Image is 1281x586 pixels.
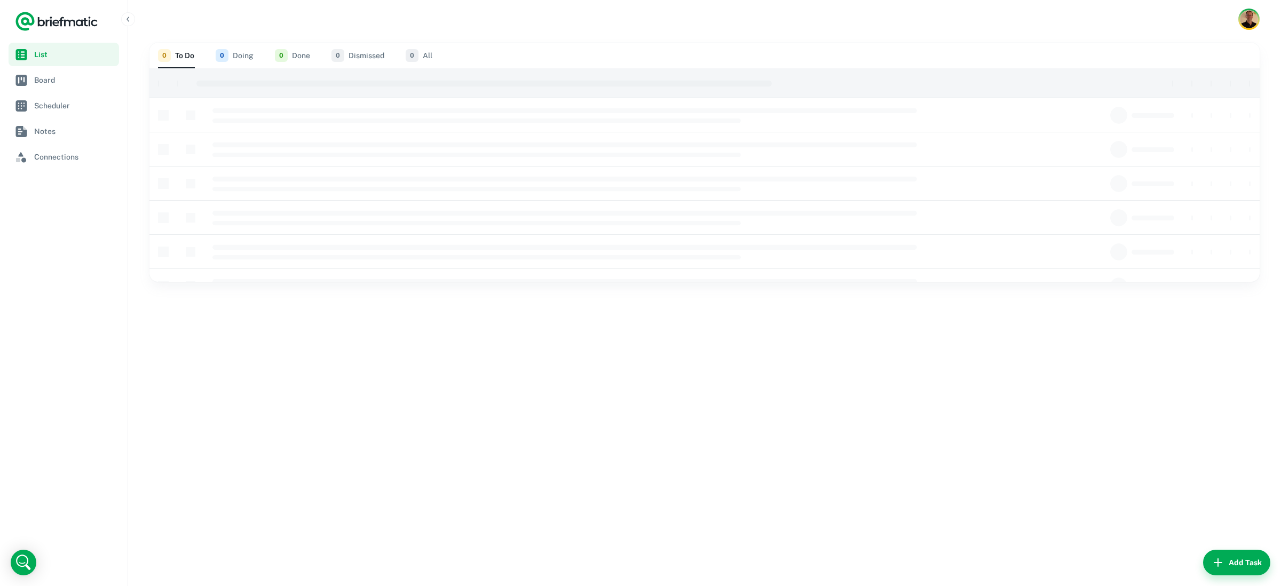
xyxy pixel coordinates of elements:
[275,49,288,62] span: 0
[1240,10,1258,28] img: Mauricio Peirone
[275,43,310,68] button: Done
[34,100,115,112] span: Scheduler
[406,49,418,62] span: 0
[1238,9,1260,30] button: Account button
[406,43,432,68] button: All
[1203,550,1270,575] button: Add Task
[11,550,36,575] div: Open Intercom Messenger
[216,43,254,68] button: Doing
[9,120,119,143] a: Notes
[331,49,344,62] span: 0
[9,43,119,66] a: List
[9,145,119,169] a: Connections
[34,125,115,137] span: Notes
[158,49,171,62] span: 0
[331,43,384,68] button: Dismissed
[34,49,115,60] span: List
[9,68,119,92] a: Board
[15,11,98,32] a: Logo
[158,43,194,68] button: To Do
[34,74,115,86] span: Board
[216,49,228,62] span: 0
[9,94,119,117] a: Scheduler
[34,151,115,163] span: Connections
